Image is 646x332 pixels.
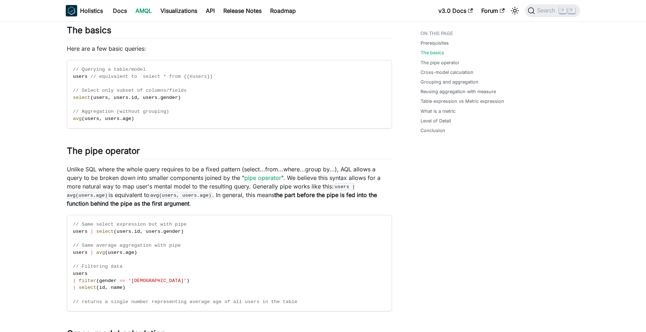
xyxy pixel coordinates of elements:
[109,5,131,16] a: Docs
[131,229,134,234] span: .
[73,88,187,93] span: // Select only subset of columns/fields
[73,116,81,121] span: avg
[85,116,99,121] span: users
[108,95,111,100] span: ,
[67,165,392,208] p: Unlike SQL where the whole query requires to be a fixed pattern (select...from...where...group by...
[96,229,114,234] span: select
[158,95,160,100] span: .
[266,5,300,16] a: Roadmap
[96,278,99,283] span: (
[90,74,216,79] span: // equivalent to `select * from {{#users}}`
[73,67,146,72] span: // Querying a table/model
[143,95,158,100] span: users
[421,117,451,124] a: Level of Detail
[146,229,160,234] span: users
[105,250,108,255] span: (
[128,95,131,100] span: .
[219,5,266,16] a: Release Notes
[66,5,77,16] img: Holistics
[509,5,521,16] button: Switch between dark and light mode (currently light mode)
[73,278,76,283] span: |
[181,229,184,234] span: )
[149,192,213,199] code: avg(users, users.age)
[114,95,128,100] span: users
[90,250,93,255] span: |
[137,95,140,100] span: ,
[160,229,163,234] span: .
[73,109,169,114] span: // Aggregation (without grouping)
[99,278,116,283] span: gender
[178,95,181,100] span: )
[421,88,496,95] a: Reusing aggregation with measure
[128,278,187,283] span: '[DEMOGRAPHIC_DATA]'
[421,59,459,66] a: The pipe operator
[73,264,123,269] span: // Filtering data
[105,116,120,121] span: users
[131,5,156,16] a: AMQL
[559,7,566,14] kbd: ⌘
[134,229,140,234] span: id
[421,98,504,105] a: Table expression vs Metric expression
[156,5,202,16] a: Visualizations
[120,278,125,283] span: ==
[73,285,76,290] span: |
[80,6,103,15] b: Holistics
[202,5,219,16] a: API
[123,250,125,255] span: .
[421,49,444,56] a: The basics
[73,271,88,276] span: users
[99,285,105,290] span: id
[125,250,134,255] span: age
[114,229,116,234] span: (
[140,229,143,234] span: ,
[93,95,108,100] span: users
[123,116,131,121] span: age
[66,5,103,16] a: HolisticsHolistics
[116,229,131,234] span: users
[477,5,509,16] a: Forum
[108,250,123,255] span: users
[96,285,99,290] span: (
[525,4,580,17] button: Search (Command+K)
[73,222,187,227] span: // Same select expression but with pipe
[421,127,445,134] a: Conclusion
[67,146,392,159] h2: The pipe operator
[123,285,125,290] span: )
[244,174,281,181] a: pipe operator
[568,7,575,14] kbd: K
[111,285,123,290] span: name
[131,116,134,121] span: )
[67,25,392,39] h2: The basics
[67,191,377,207] strong: the part before the pipe is fed into the function behind the pipe as the first argument
[67,183,355,199] code: users | avg(users.age)
[105,285,108,290] span: ,
[131,95,137,100] span: id
[81,116,84,121] span: (
[67,44,392,53] p: Here are a few basic queries:
[163,229,181,234] span: gender
[421,108,456,115] a: What is a metric
[421,40,449,46] a: Prerequisites
[90,229,93,234] span: |
[79,278,96,283] span: filter
[421,79,478,85] a: Grouping and aggregation
[73,74,88,79] span: users
[90,95,93,100] span: (
[73,229,88,234] span: users
[99,116,102,121] span: ,
[73,299,297,305] span: // returns a single number representing average age of all users in the table
[73,243,181,248] span: // Same average aggregation with pipe
[73,250,88,255] span: users
[160,95,178,100] span: gender
[134,250,137,255] span: )
[73,95,90,100] span: select
[120,116,123,121] span: .
[96,250,105,255] span: avg
[434,5,477,16] a: v3.0 Docs
[79,285,96,290] span: select
[187,278,189,283] span: )
[535,7,560,14] span: Search
[421,69,473,76] a: Cross-model calculation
